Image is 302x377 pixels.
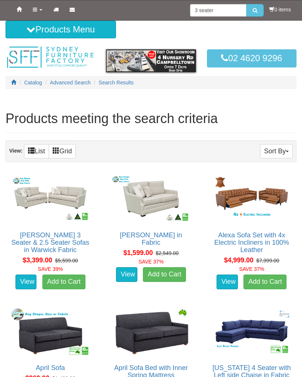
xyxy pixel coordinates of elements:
img: Arizona 4 Seater with Left side Chaise in Fabric [211,307,292,357]
strong: View: [9,148,22,154]
a: [PERSON_NAME] in Fabric [120,231,182,246]
del: $2,549.00 [156,250,179,256]
li: 0 items [269,6,291,13]
a: List [24,144,49,158]
span: $3,399.00 [23,256,52,264]
img: Sydney Furniture Factory [6,46,95,69]
a: Add to Cart [42,275,85,289]
a: View [116,267,137,282]
a: Alexa Sofa Set with 4x Electric Incliners in 100% Leather [214,231,289,254]
a: April Sofa [36,364,65,371]
h1: Products meeting the search criteria [6,111,296,126]
img: Adele Sofa in Fabric [110,174,192,224]
a: Search Results [99,80,134,85]
del: $7,999.00 [256,258,279,263]
button: Sort By [260,144,293,158]
button: Products Menu [6,21,116,38]
img: Alexa Sofa Set with 4x Electric Incliners in 100% Leather [211,174,292,224]
a: Add to Cart [243,275,287,289]
a: Add to Cart [143,267,186,282]
img: April Sofa [10,307,91,357]
span: $4,999.00 [224,256,253,264]
input: Site search [190,4,246,17]
font: SAVE 37% [239,266,264,272]
a: Grid [49,144,76,158]
font: SAVE 39% [38,266,63,272]
img: April Sofa Bed with Inner Spring Mattress [110,307,192,357]
img: Adele 3 Seater & 2.5 Seater Sofas in Warwick Fabric [10,174,91,224]
font: SAVE 37% [138,259,164,265]
a: Advanced Search [50,80,91,85]
a: View [217,275,238,289]
a: View [15,275,37,289]
span: $1,599.00 [123,249,153,256]
del: $5,599.00 [55,258,78,263]
a: 02 4620 9296 [207,49,296,67]
a: Catalog [24,80,42,85]
img: showroom.gif [106,49,196,72]
a: [PERSON_NAME] 3 Seater & 2.5 Seater Sofas in Warwick Fabric [11,231,89,254]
